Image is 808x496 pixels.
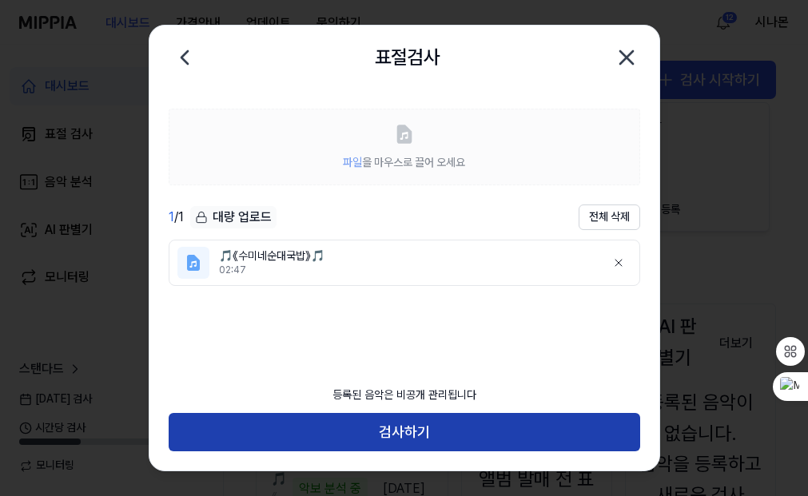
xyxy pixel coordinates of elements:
button: 대량 업로드 [190,206,277,229]
div: 🎵《수미네순대국밥》🎵 [219,248,593,264]
div: / 1 [169,208,184,227]
span: 을 마우스로 끌어 오세요 [343,156,465,169]
div: 02:47 [219,264,593,277]
span: 1 [169,209,174,224]
div: 등록된 음악은 비공개 관리됩니다 [323,378,486,413]
button: 검사하기 [169,413,640,451]
h2: 표절검사 [375,42,440,73]
button: 전체 삭제 [579,204,640,230]
span: 파일 [343,156,362,169]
